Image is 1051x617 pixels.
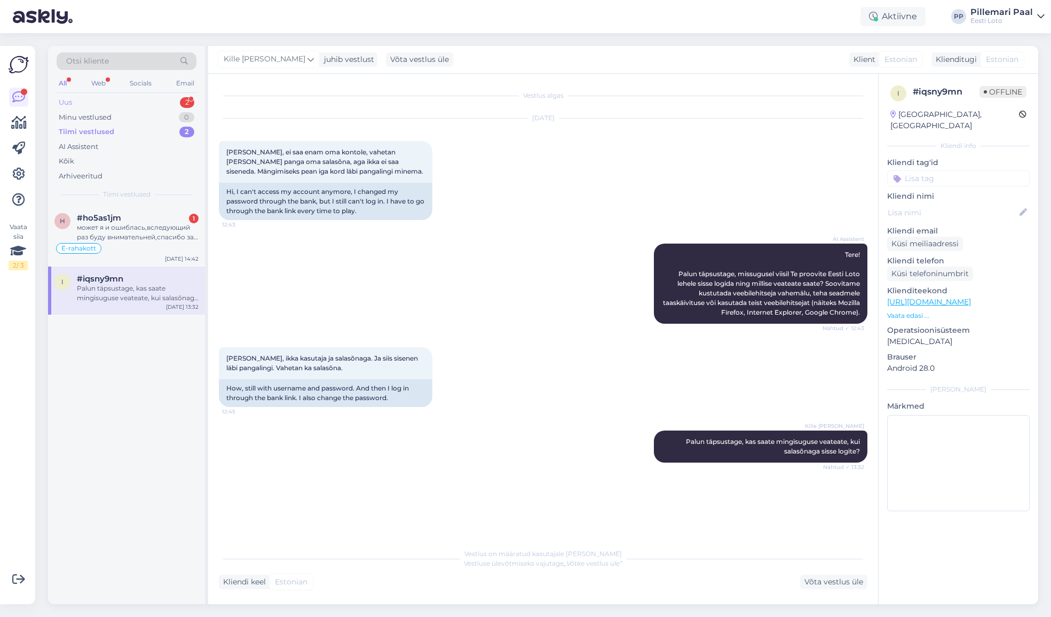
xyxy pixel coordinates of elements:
[887,297,971,307] a: [URL][DOMAIN_NAME]
[77,213,121,223] span: #ho5as1jm
[219,379,432,407] div: How, still with username and password. And then I log in through the bank link. I also change the...
[77,223,199,242] div: может я и ошиблась,вследующий раз буду внимательней,спасибо за быструю связь,хорошего дня
[888,207,1017,218] input: Lisa nimi
[887,311,1030,321] p: Vaata edasi ...
[59,97,72,108] div: Uus
[970,8,1045,25] a: Pillemari PaalEesti Loto
[179,112,194,123] div: 0
[103,190,151,199] span: Tiimi vestlused
[887,336,1030,347] p: [MEDICAL_DATA]
[887,285,1030,296] p: Klienditeekond
[887,267,973,281] div: Küsi telefoninumbrit
[887,170,1030,186] input: Lisa tag
[887,385,1030,394] div: [PERSON_NAME]
[805,422,864,430] span: Kille [PERSON_NAME]
[77,274,123,284] span: #iqsny9mn
[887,237,963,251] div: Küsi meiliaadressi
[219,183,432,220] div: Hi, I can't access my account anymore, I changed my password through the bank, but I still can't ...
[128,76,154,90] div: Socials
[59,112,112,123] div: Minu vestlused
[824,235,864,243] span: AI Assistent
[386,52,453,67] div: Võta vestlus üle
[686,438,862,455] span: Palun täpsustage, kas saate mingisuguse veateate, kui salasõnaga sisse logite?
[887,363,1030,374] p: Android 28.0
[59,156,74,167] div: Kõik
[180,97,194,108] div: 2
[224,53,305,65] span: Kille [PERSON_NAME]
[887,401,1030,412] p: Märkmed
[800,575,867,589] div: Võta vestlus üle
[887,157,1030,168] p: Kliendi tag'id
[887,141,1030,151] div: Kliendi info
[860,7,926,26] div: Aktiivne
[189,214,199,223] div: 1
[887,255,1030,267] p: Kliendi telefon
[219,113,867,123] div: [DATE]
[887,225,1030,237] p: Kliendi email
[61,245,96,252] span: E-rahakott
[59,171,102,182] div: Arhiveeritud
[320,54,374,65] div: juhib vestlust
[887,352,1030,363] p: Brauser
[849,54,875,65] div: Klient
[179,127,194,137] div: 2
[887,191,1030,202] p: Kliendi nimi
[59,127,114,137] div: Tiimi vestlused
[663,251,862,316] span: Tere! Palun täpsustage, missugusel viisil Te proovite Eesti Loto lehele sisse logida ning millise...
[951,9,966,24] div: PP
[823,324,864,332] span: Nähtud ✓ 12:43
[979,86,1026,98] span: Offline
[823,463,864,471] span: Nähtud ✓ 13:32
[564,559,622,567] i: „Võtke vestlus üle”
[219,91,867,100] div: Vestlus algas
[970,17,1033,25] div: Eesti Loto
[66,56,109,67] span: Otsi kliente
[464,550,622,558] span: Vestlus on määratud kasutajale [PERSON_NAME]
[275,576,307,588] span: Estonian
[222,408,262,416] span: 12:45
[986,54,1018,65] span: Estonian
[897,89,899,97] span: i
[89,76,108,90] div: Web
[222,221,262,229] span: 12:43
[931,54,977,65] div: Klienditugi
[59,142,98,152] div: AI Assistent
[9,261,28,270] div: 2 / 3
[970,8,1033,17] div: Pillemari Paal
[60,217,65,225] span: h
[884,54,917,65] span: Estonian
[77,284,199,303] div: Palun täpsustage, kas saate mingisuguse veateate, kui salasõnaga sisse logite?
[226,354,420,372] span: [PERSON_NAME], ikka kasutaja ja salasõnaga. Ja siis sisenen läbi pangalingi. Vahetan ka salasõna.
[166,303,199,311] div: [DATE] 13:32
[61,278,64,286] span: i
[174,76,196,90] div: Email
[464,559,622,567] span: Vestluse ülevõtmiseks vajutage
[887,325,1030,336] p: Operatsioonisüsteem
[9,54,29,75] img: Askly Logo
[890,109,1019,131] div: [GEOGRAPHIC_DATA], [GEOGRAPHIC_DATA]
[913,85,979,98] div: # iqsny9mn
[165,255,199,263] div: [DATE] 14:42
[57,76,69,90] div: All
[219,576,266,588] div: Kliendi keel
[9,222,28,270] div: Vaata siia
[226,148,423,175] span: [PERSON_NAME], ei saa enam oma kontole, vahetan [PERSON_NAME] panga oma salasõna, aga ikka ei saa...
